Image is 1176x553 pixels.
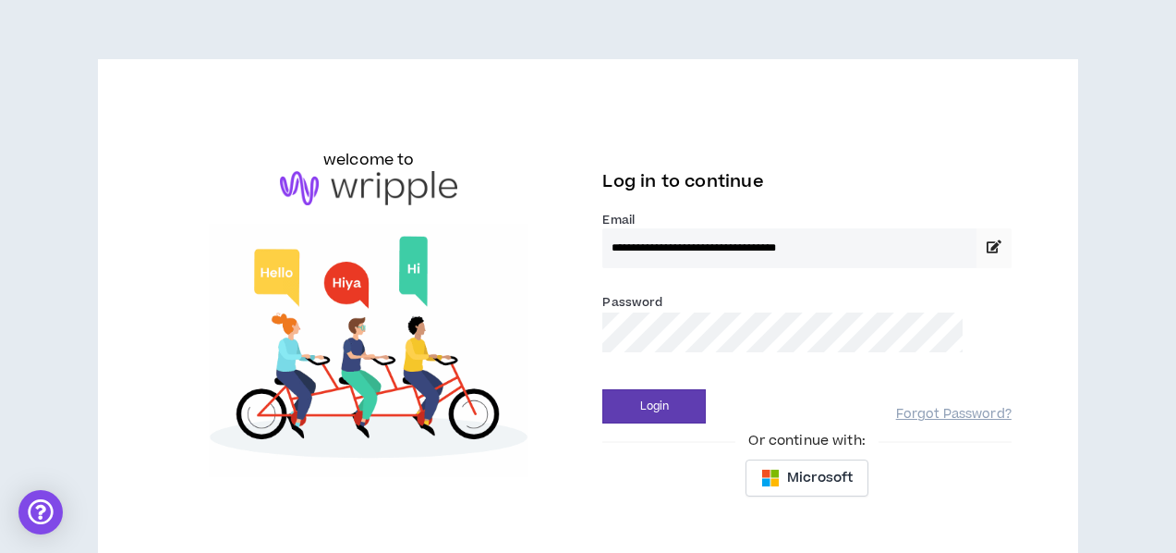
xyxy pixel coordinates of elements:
span: Log in to continue [602,170,763,193]
label: Password [602,294,662,311]
img: logo-brand.png [280,171,457,206]
img: Welcome to Wripple [164,224,573,477]
button: Login [602,389,706,424]
button: Microsoft [746,460,868,497]
span: Microsoft [787,468,853,488]
span: Or continue with: [735,431,878,451]
label: Email [602,212,1011,228]
div: Open Intercom Messenger [18,490,63,535]
h6: welcome to [323,149,415,171]
a: Forgot Password? [896,406,1012,424]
